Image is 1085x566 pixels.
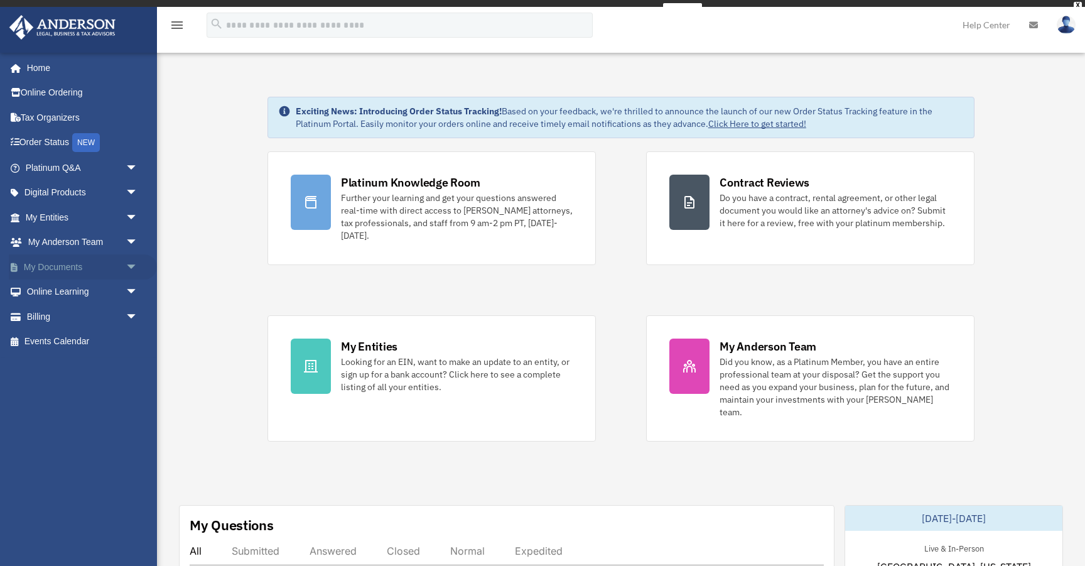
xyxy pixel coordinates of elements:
[170,22,185,33] a: menu
[310,545,357,557] div: Answered
[720,175,809,190] div: Contract Reviews
[9,130,157,156] a: Order StatusNEW
[708,118,806,129] a: Click Here to get started!
[341,339,397,354] div: My Entities
[383,3,657,18] div: Get a chance to win 6 months of Platinum for free just by filling out this
[126,230,151,256] span: arrow_drop_down
[9,304,157,329] a: Billingarrow_drop_down
[126,205,151,231] span: arrow_drop_down
[190,516,274,535] div: My Questions
[9,205,157,230] a: My Entitiesarrow_drop_down
[1074,2,1082,9] div: close
[663,3,702,18] a: survey
[296,105,964,130] div: Based on your feedback, we're thrilled to announce the launch of our new Order Status Tracking fe...
[126,180,151,206] span: arrow_drop_down
[9,155,157,180] a: Platinum Q&Aarrow_drop_down
[387,545,420,557] div: Closed
[267,151,596,265] a: Platinum Knowledge Room Further your learning and get your questions answered real-time with dire...
[341,175,480,190] div: Platinum Knowledge Room
[126,304,151,330] span: arrow_drop_down
[126,155,151,181] span: arrow_drop_down
[720,356,951,418] div: Did you know, as a Platinum Member, you have an entire professional team at your disposal? Get th...
[646,151,974,265] a: Contract Reviews Do you have a contract, rental agreement, or other legal document you would like...
[9,254,157,280] a: My Documentsarrow_drop_down
[1057,16,1076,34] img: User Pic
[515,545,563,557] div: Expedited
[341,356,573,393] div: Looking for an EIN, want to make an update to an entity, or sign up for a bank account? Click her...
[6,15,119,40] img: Anderson Advisors Platinum Portal
[267,315,596,442] a: My Entities Looking for an EIN, want to make an update to an entity, or sign up for a bank accoun...
[646,315,974,442] a: My Anderson Team Did you know, as a Platinum Member, you have an entire professional team at your...
[9,329,157,354] a: Events Calendar
[210,17,224,31] i: search
[914,541,994,554] div: Live & In-Person
[9,55,151,80] a: Home
[190,545,202,557] div: All
[232,545,279,557] div: Submitted
[9,180,157,205] a: Digital Productsarrow_drop_down
[9,280,157,305] a: Online Learningarrow_drop_down
[845,506,1062,531] div: [DATE]-[DATE]
[72,133,100,152] div: NEW
[126,254,151,280] span: arrow_drop_down
[9,105,157,130] a: Tax Organizers
[170,18,185,33] i: menu
[720,339,816,354] div: My Anderson Team
[9,80,157,106] a: Online Ordering
[126,280,151,305] span: arrow_drop_down
[9,230,157,255] a: My Anderson Teamarrow_drop_down
[296,106,502,117] strong: Exciting News: Introducing Order Status Tracking!
[341,192,573,242] div: Further your learning and get your questions answered real-time with direct access to [PERSON_NAM...
[720,192,951,229] div: Do you have a contract, rental agreement, or other legal document you would like an attorney's ad...
[450,545,485,557] div: Normal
